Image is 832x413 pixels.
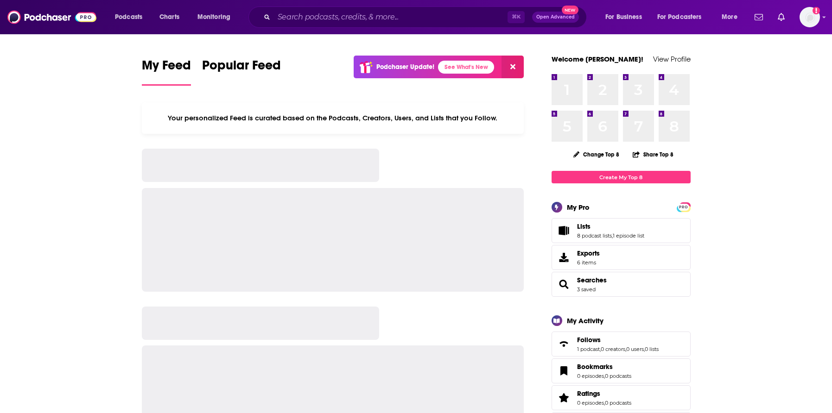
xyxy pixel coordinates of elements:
[577,222,591,231] span: Lists
[653,55,691,63] a: View Profile
[257,6,596,28] div: Search podcasts, credits, & more...
[191,10,242,25] button: open menu
[532,12,579,23] button: Open AdvancedNew
[376,63,434,71] p: Podchaser Update!
[108,10,154,25] button: open menu
[555,364,573,377] a: Bookmarks
[197,11,230,24] span: Monitoring
[552,171,691,183] a: Create My Top 8
[626,346,644,352] a: 0 users
[577,389,631,398] a: Ratings
[601,346,625,352] a: 0 creators
[202,57,281,86] a: Popular Feed
[552,358,691,383] span: Bookmarks
[774,9,788,25] a: Show notifications dropdown
[599,10,654,25] button: open menu
[678,203,689,210] a: PRO
[577,249,600,257] span: Exports
[751,9,767,25] a: Show notifications dropdown
[577,232,612,239] a: 8 podcast lists
[800,7,820,27] img: User Profile
[577,259,600,266] span: 6 items
[555,224,573,237] a: Lists
[567,203,590,212] div: My Pro
[552,272,691,297] span: Searches
[438,61,494,74] a: See What's New
[715,10,749,25] button: open menu
[555,278,573,291] a: Searches
[604,400,605,406] span: ,
[552,332,691,357] span: Follows
[604,373,605,379] span: ,
[605,11,642,24] span: For Business
[613,232,644,239] a: 1 episode list
[536,15,575,19] span: Open Advanced
[813,7,820,14] svg: Add a profile image
[552,245,691,270] a: Exports
[605,400,631,406] a: 0 podcasts
[552,55,643,63] a: Welcome [PERSON_NAME]!
[568,149,625,160] button: Change Top 8
[577,363,613,371] span: Bookmarks
[800,7,820,27] button: Show profile menu
[142,57,191,86] a: My Feed
[142,57,191,79] span: My Feed
[508,11,525,23] span: ⌘ K
[562,6,578,14] span: New
[800,7,820,27] span: Logged in as SolComms
[651,10,715,25] button: open menu
[577,336,601,344] span: Follows
[645,346,659,352] a: 0 lists
[577,286,596,293] a: 3 saved
[555,338,573,350] a: Follows
[7,8,96,26] img: Podchaser - Follow, Share and Rate Podcasts
[678,204,689,211] span: PRO
[153,10,185,25] a: Charts
[657,11,702,24] span: For Podcasters
[722,11,737,24] span: More
[625,346,626,352] span: ,
[552,218,691,243] span: Lists
[577,336,659,344] a: Follows
[577,389,600,398] span: Ratings
[605,373,631,379] a: 0 podcasts
[555,391,573,404] a: Ratings
[115,11,142,24] span: Podcasts
[159,11,179,24] span: Charts
[644,346,645,352] span: ,
[202,57,281,79] span: Popular Feed
[142,102,524,134] div: Your personalized Feed is curated based on the Podcasts, Creators, Users, and Lists that you Follow.
[577,373,604,379] a: 0 episodes
[577,400,604,406] a: 0 episodes
[555,251,573,264] span: Exports
[567,316,603,325] div: My Activity
[577,363,631,371] a: Bookmarks
[552,385,691,410] span: Ratings
[274,10,508,25] input: Search podcasts, credits, & more...
[577,276,607,284] a: Searches
[632,145,674,163] button: Share Top 8
[577,346,600,352] a: 1 podcast
[600,346,601,352] span: ,
[612,232,613,239] span: ,
[577,222,644,231] a: Lists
